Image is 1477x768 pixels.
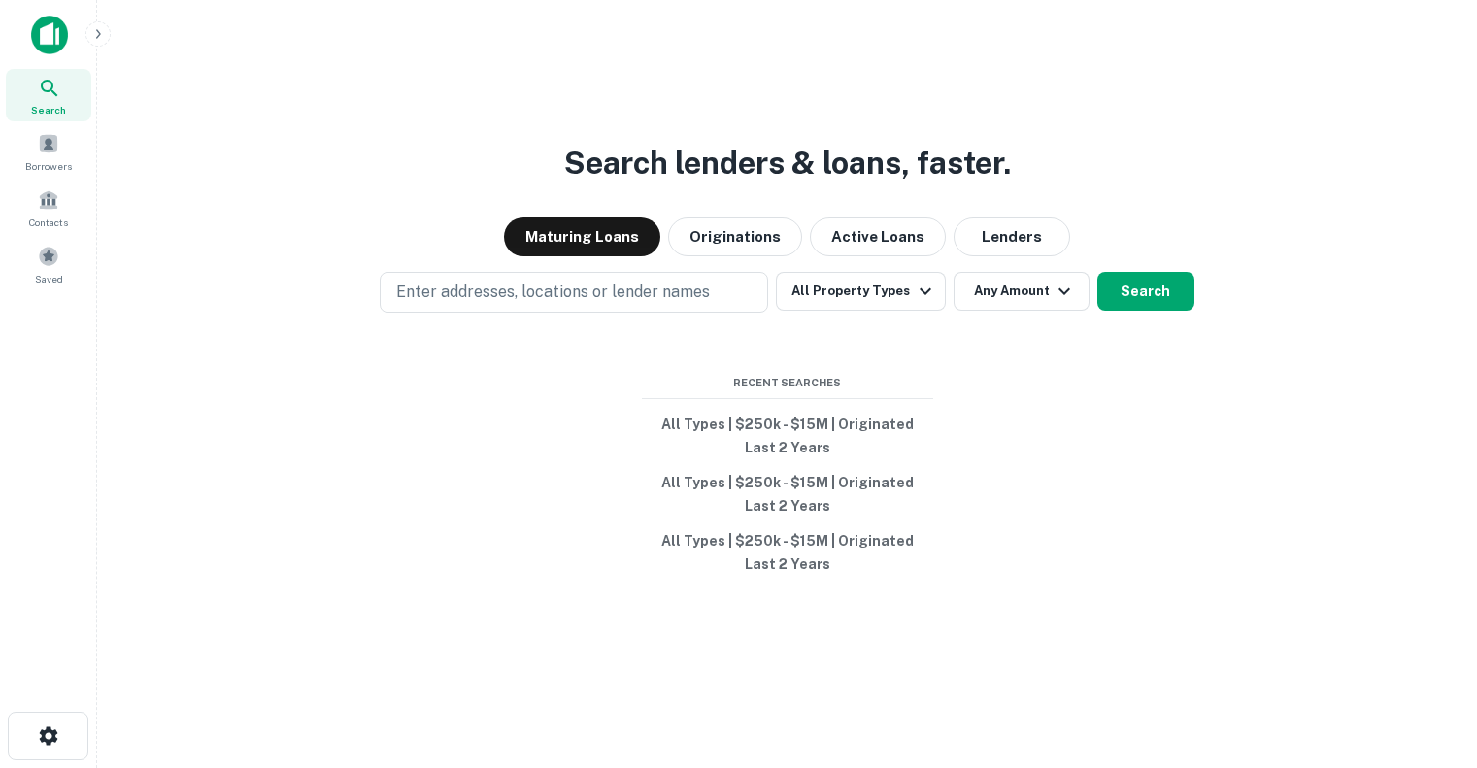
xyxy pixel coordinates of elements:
p: Enter addresses, locations or lender names [396,281,710,304]
a: Borrowers [6,125,91,178]
span: Search [31,102,66,117]
button: All Types | $250k - $15M | Originated Last 2 Years [642,465,933,523]
button: Enter addresses, locations or lender names [380,272,768,313]
span: Contacts [29,215,68,230]
h3: Search lenders & loans, faster. [564,140,1011,186]
button: Maturing Loans [504,217,660,256]
button: Originations [668,217,802,256]
a: Saved [6,238,91,290]
iframe: Chat Widget [1380,613,1477,706]
span: Borrowers [25,158,72,174]
button: Search [1097,272,1194,311]
a: Search [6,69,91,121]
button: Any Amount [954,272,1090,311]
span: Recent Searches [642,375,933,391]
img: capitalize-icon.png [31,16,68,54]
button: Active Loans [810,217,946,256]
a: Contacts [6,182,91,234]
span: Saved [35,271,63,286]
button: All Types | $250k - $15M | Originated Last 2 Years [642,523,933,582]
button: Lenders [954,217,1070,256]
button: All Property Types [776,272,945,311]
button: All Types | $250k - $15M | Originated Last 2 Years [642,407,933,465]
